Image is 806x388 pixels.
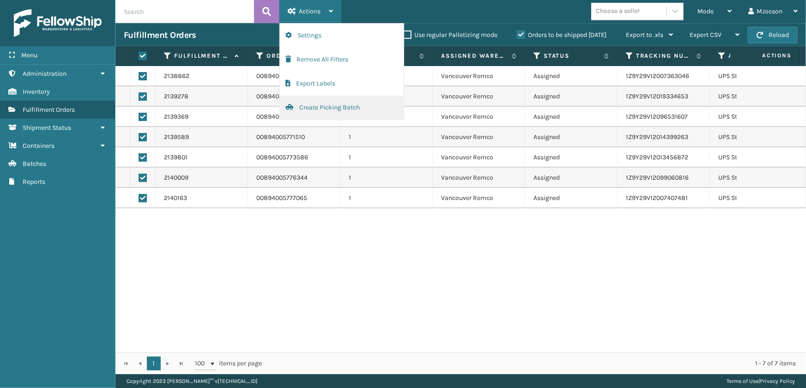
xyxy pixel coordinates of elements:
a: 2140009 [164,173,188,182]
td: Vancouver Remco [433,188,525,208]
a: 1Z9Y29V12007407481 [626,194,688,202]
div: | [727,374,795,388]
td: Assigned [525,66,618,86]
label: Orders to be shipped [DATE] [517,31,606,39]
a: 1Z9Y29V12096531607 [626,113,688,121]
span: Actions [733,48,797,63]
a: 2139369 [164,112,188,121]
td: UPS Standard [710,107,802,127]
h3: Fulfillment Orders [124,30,196,41]
td: UPS Standard [710,127,802,147]
td: UPS Standard [710,66,802,86]
label: Use regular Palletizing mode [403,31,497,39]
td: Vancouver Remco [433,127,525,147]
label: Assigned Warehouse [441,52,507,60]
td: 00894005771510 [248,127,340,147]
span: Actions [299,7,321,15]
td: UPS Standard [710,147,802,168]
td: 00894005766282 [248,66,340,86]
td: 1 [340,127,433,147]
td: 00894005776344 [248,168,340,188]
span: Mode [697,7,714,15]
td: Vancouver Remco [433,66,525,86]
td: 00894005773586 [248,147,340,168]
a: 1Z9Y29V12099060816 [626,174,689,182]
td: Assigned [525,127,618,147]
a: 1Z9Y29V12019334653 [626,92,688,100]
td: UPS Standard [710,168,802,188]
div: Choose a seller [596,6,640,16]
span: Menu [21,51,37,59]
label: Status [544,52,600,60]
td: 00894005770630 [248,107,340,127]
td: Assigned [525,147,618,168]
a: 2139801 [164,153,188,162]
a: 2140163 [164,194,187,203]
td: 1 [340,188,433,208]
span: Containers [23,142,55,150]
span: Batches [23,160,46,168]
a: 1Z9Y29V12007363046 [626,72,689,80]
span: Export CSV [690,31,721,39]
td: UPS Standard [710,188,802,208]
p: Copyright 2023 [PERSON_NAME]™ v [TECHNICAL_ID] [127,374,257,388]
a: Privacy Policy [760,378,795,384]
label: Order Number [267,52,322,60]
button: Create Picking Batch [280,96,404,120]
label: Fulfillment Order Id [174,52,230,60]
td: Vancouver Remco [433,147,525,168]
td: Assigned [525,86,618,107]
span: Fulfillment Orders [23,106,75,114]
span: items per page [195,357,262,370]
button: Settings [280,24,404,48]
td: Vancouver Remco [433,168,525,188]
a: 1Z9Y29V12014399263 [626,133,688,141]
span: Export to .xls [626,31,663,39]
td: 1 [340,168,433,188]
a: 1 [147,357,161,370]
td: Assigned [525,168,618,188]
td: Vancouver Remco [433,107,525,127]
span: 100 [195,359,209,368]
span: Shipment Status [23,124,71,132]
label: Tracking Number [636,52,692,60]
button: Export Labels [280,72,404,96]
span: Inventory [23,88,50,96]
img: logo [14,9,102,37]
td: Assigned [525,188,618,208]
td: 00894005777065 [248,188,340,208]
td: UPS Standard [710,86,802,107]
td: Vancouver Remco [433,86,525,107]
div: 1 - 7 of 7 items [275,359,796,368]
button: Reload [748,27,798,43]
td: 00894005769793 [248,86,340,107]
a: 2139589 [164,133,189,142]
label: Assigned Carrier Service [728,52,784,60]
a: 2139278 [164,92,188,101]
button: Remove All Filters [280,48,404,72]
span: Administration [23,70,67,78]
td: 1 [340,147,433,168]
span: Reports [23,178,45,186]
a: 1Z9Y29V12013456872 [626,153,688,161]
a: 2138862 [164,72,189,81]
a: Terms of Use [727,378,758,384]
td: Assigned [525,107,618,127]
